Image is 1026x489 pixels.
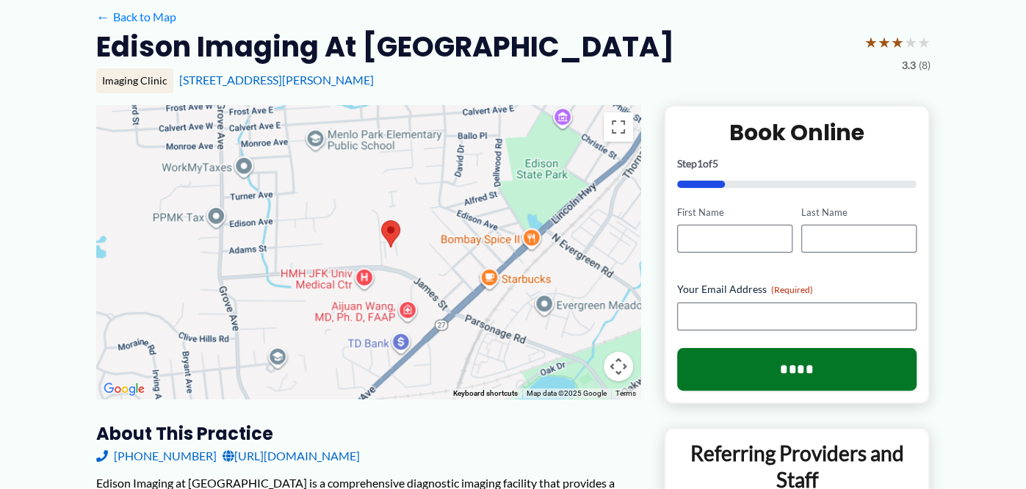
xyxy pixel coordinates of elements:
[919,56,931,75] span: (8)
[677,118,917,147] h2: Book Online
[891,29,904,56] span: ★
[100,380,148,399] img: Google
[179,73,374,87] a: [STREET_ADDRESS][PERSON_NAME]
[771,284,813,295] span: (Required)
[917,29,931,56] span: ★
[604,112,633,142] button: Toggle fullscreen view
[96,68,173,93] div: Imaging Clinic
[453,388,518,399] button: Keyboard shortcuts
[697,157,703,170] span: 1
[677,206,792,220] label: First Name
[677,159,917,169] p: Step of
[100,380,148,399] a: Open this area in Google Maps (opens a new window)
[223,445,360,467] a: [URL][DOMAIN_NAME]
[527,389,607,397] span: Map data ©2025 Google
[96,6,176,28] a: ←Back to Map
[902,56,916,75] span: 3.3
[615,389,636,397] a: Terms (opens in new tab)
[864,29,878,56] span: ★
[712,157,718,170] span: 5
[801,206,917,220] label: Last Name
[904,29,917,56] span: ★
[96,422,640,445] h3: About this practice
[677,282,917,297] label: Your Email Address
[96,29,674,65] h2: Edison Imaging at [GEOGRAPHIC_DATA]
[96,10,110,23] span: ←
[878,29,891,56] span: ★
[604,352,633,381] button: Map camera controls
[96,445,217,467] a: [PHONE_NUMBER]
